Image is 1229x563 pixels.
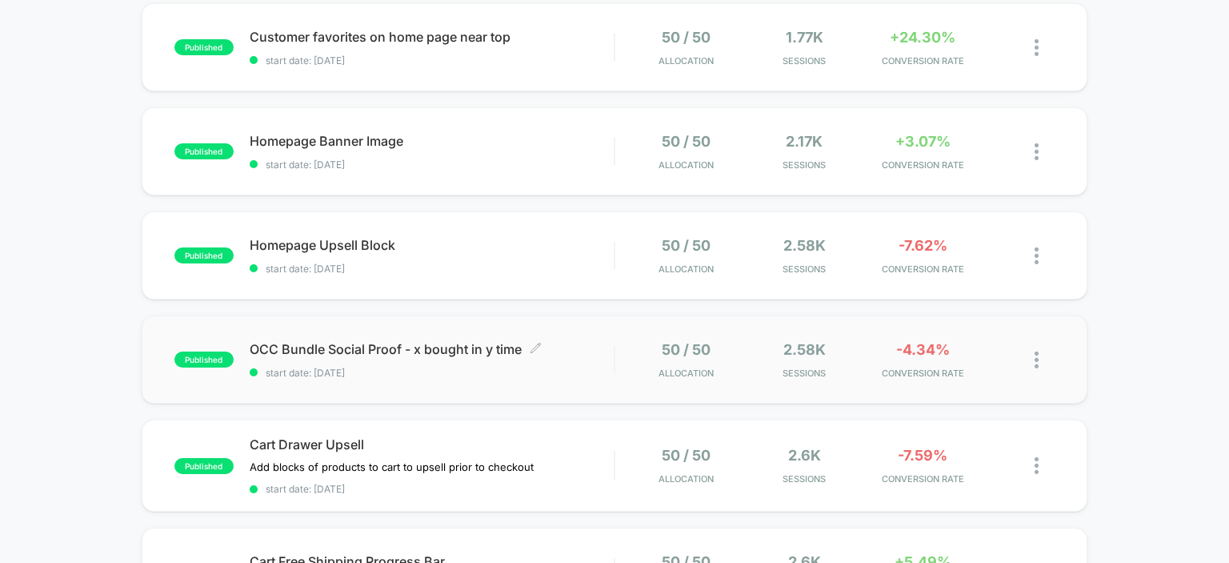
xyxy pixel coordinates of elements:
[867,159,978,171] span: CONVERSION RATE
[1035,247,1039,264] img: close
[1035,39,1039,56] img: close
[250,54,614,66] span: start date: [DATE]
[174,247,234,263] span: published
[662,447,711,464] span: 50 / 50
[659,55,714,66] span: Allocation
[250,29,614,45] span: Customer favorites on home page near top
[662,341,711,358] span: 50 / 50
[786,133,823,150] span: 2.17k
[1035,143,1039,160] img: close
[1035,457,1039,474] img: close
[659,263,714,275] span: Allocation
[783,237,826,254] span: 2.58k
[783,341,826,358] span: 2.58k
[867,473,978,485] span: CONVERSION RATE
[898,447,947,464] span: -7.59%
[174,39,234,55] span: published
[174,143,234,159] span: published
[662,133,711,150] span: 50 / 50
[250,237,614,253] span: Homepage Upsell Block
[250,263,614,275] span: start date: [DATE]
[250,159,614,171] span: start date: [DATE]
[786,29,823,46] span: 1.77k
[867,368,978,379] span: CONVERSION RATE
[899,237,947,254] span: -7.62%
[662,29,711,46] span: 50 / 50
[250,460,534,473] span: Add blocks of products to cart to upsell prior to checkout
[662,237,711,254] span: 50 / 50
[659,368,714,379] span: Allocation
[749,368,859,379] span: Sessions
[659,473,714,485] span: Allocation
[749,55,859,66] span: Sessions
[867,263,978,275] span: CONVERSION RATE
[174,458,234,474] span: published
[659,159,714,171] span: Allocation
[749,159,859,171] span: Sessions
[250,483,614,495] span: start date: [DATE]
[250,341,614,357] span: OCC Bundle Social Proof - x bought in y time
[896,341,950,358] span: -4.34%
[749,263,859,275] span: Sessions
[788,447,821,464] span: 2.6k
[250,436,614,452] span: Cart Drawer Upsell
[895,133,951,150] span: +3.07%
[867,55,978,66] span: CONVERSION RATE
[890,29,955,46] span: +24.30%
[250,367,614,379] span: start date: [DATE]
[749,473,859,485] span: Sessions
[250,133,614,149] span: Homepage Banner Image
[174,352,234,368] span: published
[1035,352,1039,368] img: close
